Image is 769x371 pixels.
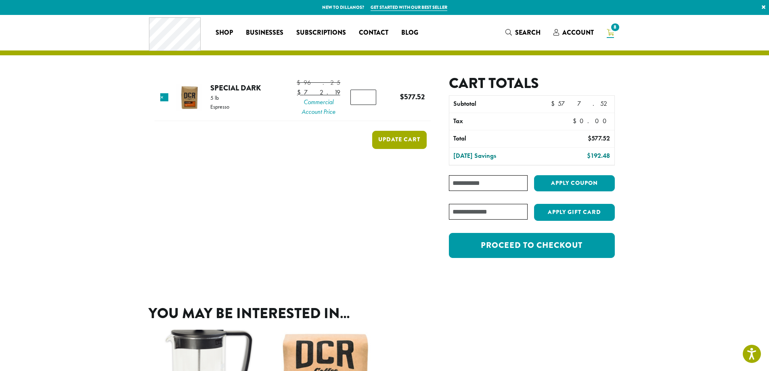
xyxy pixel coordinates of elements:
img: Special Dark [176,84,202,111]
a: Remove this item [160,93,168,101]
span: 8 [610,22,620,33]
p: Espresso [210,104,229,109]
span: $ [551,99,558,108]
bdi: 577.52 [551,99,610,108]
bdi: 577.52 [400,91,425,102]
span: Subscriptions [296,28,346,38]
h2: You may be interested in… [149,305,621,322]
a: Special Dark [210,82,261,93]
th: Tax [449,113,566,130]
a: Shop [209,26,239,39]
p: 5 lb [210,95,229,101]
a: Proceed to checkout [449,233,614,258]
th: Total [449,130,548,147]
bdi: 96.25 [297,78,340,87]
a: Get started with our best seller [371,4,447,11]
span: Account [562,28,594,37]
th: Subtotal [449,96,547,113]
span: Blog [401,28,418,38]
button: Update cart [372,131,427,149]
span: $ [297,78,304,87]
span: $ [400,91,404,102]
span: $ [588,134,591,143]
bdi: 0.00 [573,117,610,125]
span: Shop [216,28,233,38]
a: Search [499,26,547,39]
span: $ [573,117,580,125]
button: Apply coupon [534,175,615,192]
span: Commercial Account Price [297,97,340,117]
span: Search [515,28,541,37]
bdi: 577.52 [588,134,610,143]
bdi: 72.19 [297,88,340,96]
input: Product quantity [350,90,376,105]
span: $ [587,151,591,160]
span: Businesses [246,28,283,38]
bdi: 192.48 [587,151,610,160]
span: $ [297,88,304,96]
span: Contact [359,28,388,38]
button: Apply Gift Card [534,204,615,221]
th: [DATE] Savings [449,148,548,165]
h2: Cart totals [449,75,614,92]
